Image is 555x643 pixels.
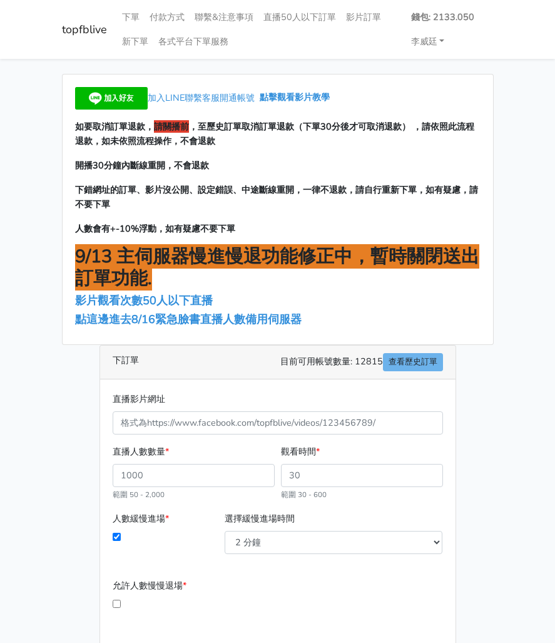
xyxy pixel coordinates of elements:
[75,120,154,133] span: 如要取消訂單退款，
[145,5,190,29] a: 付款方式
[75,183,478,210] span: 下錯網址的訂單、影片沒公開、設定錯誤、中途斷線重開，一律不退款，請自行重新下單，如有疑慮，請不要下單
[75,120,474,147] span: ，至歷史訂單取消訂單退款（下單30分後才可取消退款） ，請依照此流程退款，如未依照流程操作，不會退款
[113,445,169,459] label: 直播人數數量
[75,91,260,104] a: 加入LINE聯繫客服開通帳號
[113,490,165,500] small: 範圍 50 - 2,000
[75,87,148,110] img: 加入好友
[75,244,479,291] span: 9/13 主伺服器慢進慢退功能修正中，暫時關閉送出訂單功能.
[113,411,443,435] input: 格式為https://www.facebook.com/topfblive/videos/123456789/
[62,18,107,42] a: topfblive
[117,29,153,54] a: 新下單
[75,222,235,235] span: 人數會有+-10%浮動，如有疑慮不要下單
[113,392,165,406] label: 直播影片網址
[143,293,216,308] a: 50人以下直播
[113,579,186,593] label: 允許人數慢慢退場
[406,5,479,29] a: 錢包: 2133.050
[281,445,320,459] label: 觀看時間
[280,353,443,371] span: 目前可用帳號數量: 12815
[154,120,189,133] span: 請關播前
[153,29,233,54] a: 各式平台下單服務
[75,159,209,172] span: 開播30分鐘內斷線重開，不會退款
[260,91,330,104] a: 點擊觀看影片教學
[113,464,275,487] input: 1000
[383,353,443,371] a: 查看歷史訂單
[75,312,302,327] a: 點這邊進去8/16緊急臉書直播人數備用伺服器
[341,5,386,29] a: 影片訂單
[281,490,327,500] small: 範圍 30 - 600
[148,91,255,104] span: 加入LINE聯繫客服開通帳號
[190,5,258,29] a: 聯繫&注意事項
[117,5,145,29] a: 下單
[225,512,295,526] label: 選擇緩慢進場時間
[281,464,443,487] input: 30
[75,293,143,308] a: 影片觀看次數
[143,293,213,308] span: 50人以下直播
[411,11,474,23] strong: 錢包: 2133.050
[406,29,450,54] a: 李威廷
[258,5,341,29] a: 直播50人以下訂單
[113,512,169,526] label: 人數緩慢進場
[100,346,456,379] div: 下訂單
